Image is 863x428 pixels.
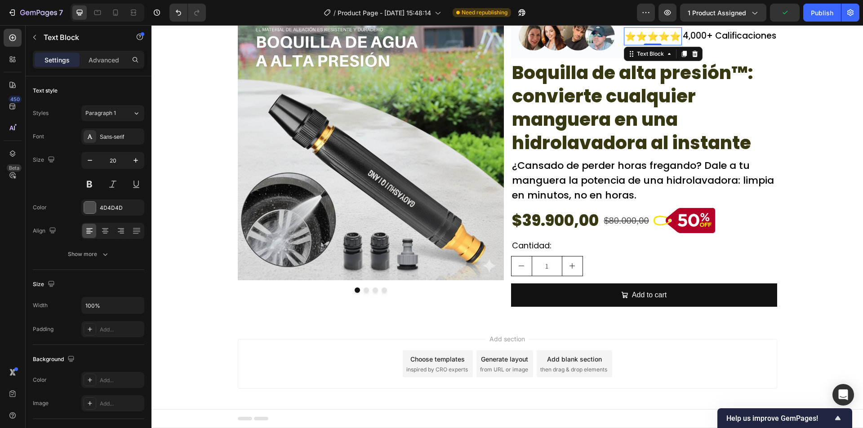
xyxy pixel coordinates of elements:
div: Text Block [484,25,514,33]
div: 4D4D4D [100,204,142,212]
div: Show more [68,250,110,259]
div: Font [33,132,44,141]
div: Styles [33,109,49,117]
div: Publish [811,8,833,18]
p: Advanced [89,55,119,65]
button: Paragraph 1 [81,105,144,121]
span: then drag & drop elements [389,340,456,349]
div: Choose templates [259,329,313,339]
span: Add section [334,309,377,318]
div: 450 [9,96,22,103]
div: Add blank section [396,329,450,339]
div: Color [33,203,47,212]
div: Image [33,399,49,407]
button: Dot [203,262,209,268]
div: Beta [7,164,22,172]
div: Size [33,278,57,291]
button: Publish [803,4,841,22]
input: Auto [82,297,144,313]
span: inspired by CRO experts [255,340,316,349]
div: Add to cart [480,264,515,277]
p: Settings [44,55,70,65]
div: Add... [100,376,142,384]
button: Show survey - Help us improve GemPages! [726,413,843,424]
div: Sans-serif [100,133,142,141]
div: Open Intercom Messenger [832,384,854,406]
div: Rich Text Editor. Editing area: main [360,212,626,229]
button: Dot [230,262,236,268]
button: decrement [360,231,380,251]
button: Dot [212,262,218,268]
div: $80.000,00 [452,186,498,204]
div: Text style [33,87,58,95]
button: Dot [221,262,227,268]
span: Need republishing [462,9,507,17]
div: Background [33,353,76,366]
div: Padding [33,325,53,333]
div: Add... [100,326,142,334]
button: Show more [33,246,144,262]
span: from URL or image [329,340,377,349]
p: Cantidad: [360,213,625,228]
span: Product Page - [DATE] 15:48:14 [338,8,431,18]
button: 7 [4,4,67,22]
div: Color [33,376,47,384]
div: Undo/Redo [169,4,206,22]
div: Rich Text Editor. Editing area: main [530,5,626,17]
div: Align [33,225,58,237]
button: increment [411,231,431,251]
div: Size [33,154,57,166]
div: Add... [100,400,142,408]
iframe: Design area [151,25,863,428]
p: 7 [59,7,63,18]
p: Text Block [44,32,120,43]
p: 4,000+ Calificaciones [531,6,625,16]
button: Add to cart [360,258,626,282]
div: Width [33,301,48,309]
div: $39.900,00 [360,180,448,210]
div: Generate layout [329,329,377,339]
span: / [334,8,336,18]
input: quantity [380,231,411,251]
p: ⭐⭐⭐⭐⭐ [473,3,529,19]
span: 1 product assigned [688,8,746,18]
h2: Boquilla de alta presión™: convierte cualquier manguera en una hidrolavadora al instante [360,35,626,130]
span: Help us improve GemPages! [726,414,832,423]
p: ¿Cansado de perder horas fregando? Dale a tu manguera la potencia de una hidrolavadora: limpia en... [360,133,625,177]
span: Paragraph 1 [85,109,116,117]
img: gempages_571795456183501976-f8b44e27-a30b-4908-9d96-68d5bddea8fe.webp [502,180,564,211]
button: 1 product assigned [680,4,766,22]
